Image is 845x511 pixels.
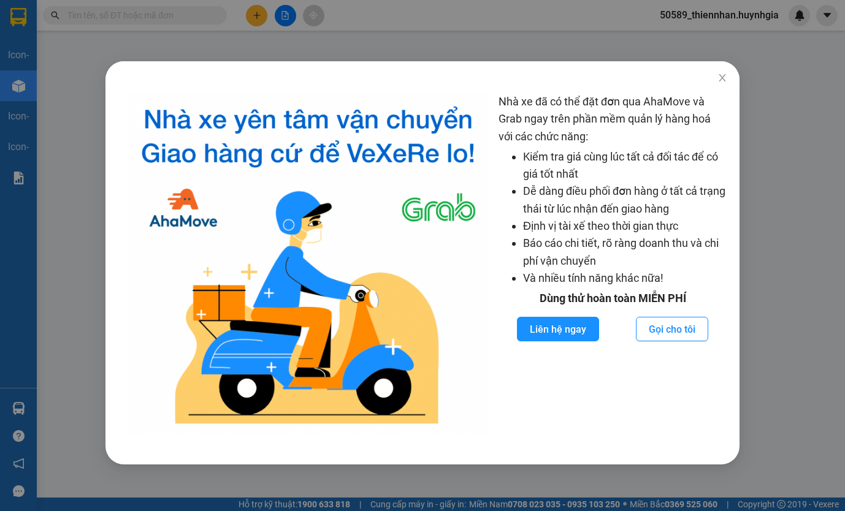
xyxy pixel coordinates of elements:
button: Close [705,61,740,96]
button: Gọi cho tôi [637,317,709,341]
img: logo [128,93,489,434]
li: Báo cáo chi tiết, rõ ràng doanh thu và chi phí vận chuyển [523,235,727,270]
li: Kiểm tra giá cùng lúc tất cả đối tác để có giá tốt nhất [523,148,727,183]
span: Liên hệ ngay [530,322,586,337]
span: Gọi cho tôi [649,322,696,337]
li: Định vị tài xế theo thời gian thực [523,218,727,235]
button: Liên hệ ngay [517,317,599,341]
div: Nhà xe đã có thể đặt đơn qua AhaMove và Grab ngay trên phần mềm quản lý hàng hoá với các chức năng: [499,93,727,434]
div: Dùng thử hoàn toàn MIỄN PHÍ [499,290,727,307]
span: close [717,73,727,83]
li: Và nhiều tính năng khác nữa! [523,270,727,287]
li: Dễ dàng điều phối đơn hàng ở tất cả trạng thái từ lúc nhận đến giao hàng [523,183,727,218]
